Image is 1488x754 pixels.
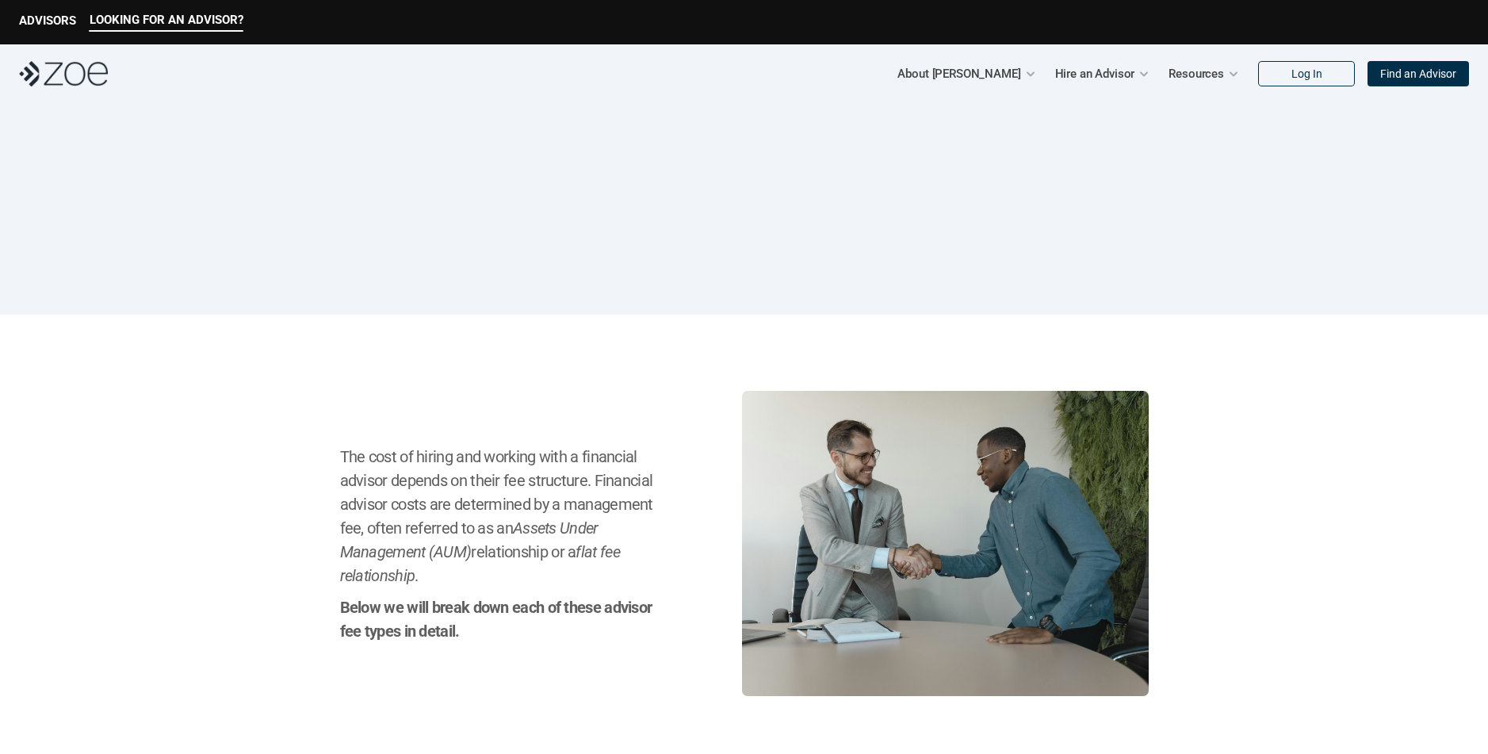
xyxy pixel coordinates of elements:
h2: The cost of hiring and working with a financial advisor depends on their fee structure. Financial... [340,445,663,588]
p: Find an Advisor [1380,67,1456,81]
p: ADVISORS [19,13,76,28]
p: Log In [1291,67,1322,81]
a: Find an Advisor [1368,61,1469,86]
em: Assets Under Management (AUM) [340,519,602,561]
p: LOOKING FOR AN ADVISOR? [90,13,243,27]
p: Hire an Advisor [1055,62,1135,86]
h2: Below we will break down each of these advisor fee types in detail. [340,595,663,643]
em: flat fee relationship [340,542,624,585]
p: About [PERSON_NAME] [897,62,1020,86]
p: Resources [1169,62,1224,86]
h1: How Much Does a Financial Advisor Cost? [370,182,1118,235]
a: Log In [1258,61,1355,86]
